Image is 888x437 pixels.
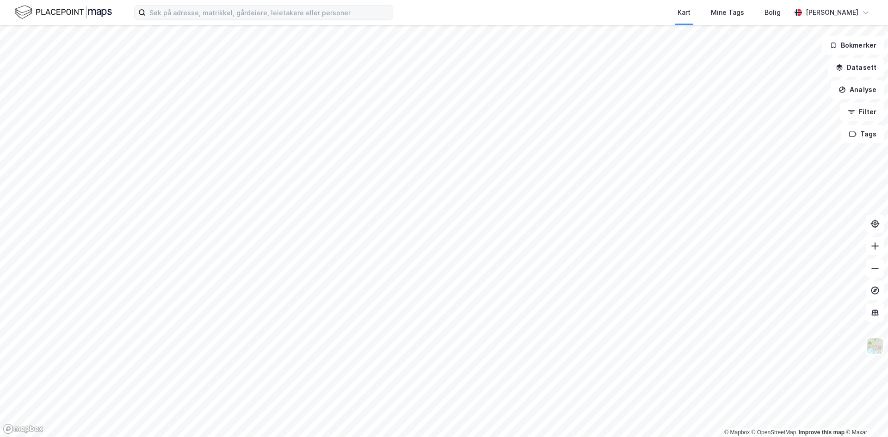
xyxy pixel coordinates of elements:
div: Bolig [765,7,781,18]
button: Analyse [831,80,884,99]
img: logo.f888ab2527a4732fd821a326f86c7f29.svg [15,4,112,20]
button: Filter [840,103,884,121]
div: Kontrollprogram for chat [842,393,888,437]
button: Tags [841,125,884,143]
div: Mine Tags [711,7,744,18]
a: Mapbox [724,429,750,436]
a: Improve this map [799,429,845,436]
iframe: Chat Widget [842,393,888,437]
input: Søk på adresse, matrikkel, gårdeiere, leietakere eller personer [146,6,393,19]
div: [PERSON_NAME] [806,7,858,18]
a: OpenStreetMap [752,429,796,436]
button: Datasett [828,58,884,77]
button: Bokmerker [822,36,884,55]
a: Mapbox homepage [3,424,43,434]
div: Kart [678,7,691,18]
img: Z [866,337,884,355]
